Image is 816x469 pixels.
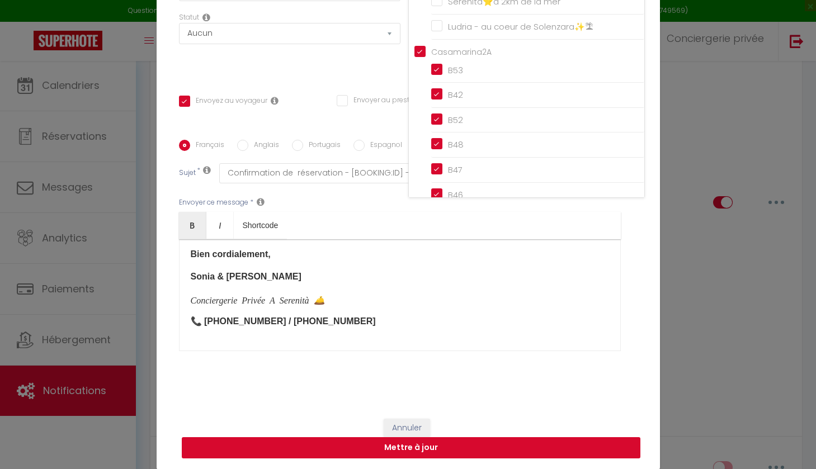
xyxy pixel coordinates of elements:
a: Bold [179,212,206,239]
label: Français [190,140,224,152]
button: Mettre à jour [182,437,640,458]
i: Booking status [202,13,210,22]
label: Espagnol [365,140,402,152]
span: Casamarina2A [431,46,492,58]
span: B52 [448,114,463,126]
b: Sonia & [PERSON_NAME] [191,272,301,281]
button: Annuler [384,419,430,438]
label: Portugais [303,140,341,152]
i: Subject [203,165,211,174]
label: Anglais [248,140,279,152]
label: Envoyez au voyageur [190,96,267,108]
a: Italic [206,212,234,239]
span: B47 [448,164,463,176]
i: Message [257,197,265,206]
span: Ludria - au coeur de Solenzara✨🏝 [448,21,593,32]
b: 📞 [PHONE_NUMBER] / [PHONE_NUMBER] [191,316,376,326]
i: Envoyer au voyageur [271,96,279,105]
p: ​ [191,315,609,328]
label: Sujet [179,168,196,179]
span: B53 [448,64,463,76]
b: Bien cordialement, [191,249,271,259]
a: Shortcode [234,212,287,239]
label: Envoyer ce message [179,197,248,208]
label: Statut [179,12,199,23]
i: Conciergerie Privée A Serenità 🛎️ [191,295,325,304]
